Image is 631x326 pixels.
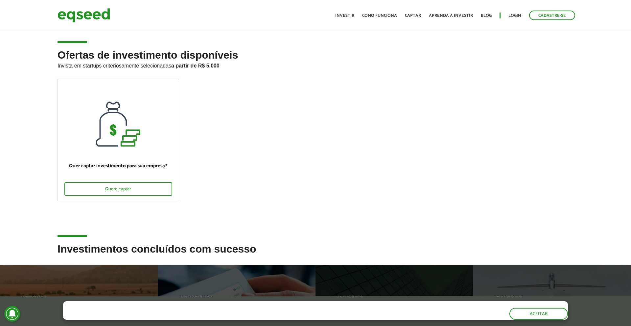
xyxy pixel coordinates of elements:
a: Login [508,14,521,18]
img: EqSeed [58,7,110,24]
a: Captar [405,14,421,18]
a: política de privacidade e de cookies [150,314,226,319]
a: Cadastre-se [529,11,575,20]
a: Investir [335,14,354,18]
strong: a partir de R$ 5.000 [171,63,220,68]
a: Quer captar investimento para sua empresa? Quero captar [58,79,179,201]
a: Blog [481,14,492,18]
h5: O site da EqSeed utiliza cookies para melhorar sua navegação. [63,301,301,312]
p: Ao clicar em "aceitar", você aceita nossa . [63,313,301,319]
p: EqSeed [338,295,441,306]
a: Como funciona [362,14,397,18]
p: JetBov [22,295,126,306]
a: Aprenda a investir [429,14,473,18]
h2: Investimentos concluídos com sucesso [58,243,573,265]
p: Quer captar investimento para sua empresa? [64,163,172,169]
p: Co.Urban [180,295,284,306]
button: Aceitar [509,308,568,320]
p: Invista em startups criteriosamente selecionadas [58,61,573,69]
div: Quero captar [64,182,172,196]
p: Flapper [496,295,599,306]
h2: Ofertas de investimento disponíveis [58,49,573,79]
